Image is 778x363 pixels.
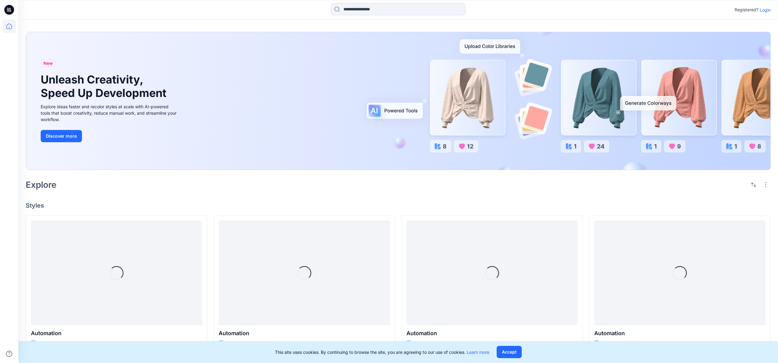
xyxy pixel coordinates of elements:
p: Login [760,7,771,13]
button: Discover more [41,130,82,142]
p: Updated a day ago [38,340,71,346]
p: Updated [DATE] [414,340,442,346]
a: Discover more [41,130,178,142]
p: Automation [406,329,578,338]
div: Explore ideas faster and recolor styles at scale with AI-powered tools that boost creativity, red... [41,103,178,123]
p: Updated [DATE] [226,340,254,346]
p: Automation [594,329,765,338]
p: Registered? [735,6,758,13]
p: Updated [DATE] [602,340,629,346]
p: Automation [31,329,202,338]
h2: Explore [26,180,57,190]
h4: Styles [26,202,771,209]
h1: Unleash Creativity, Speed Up Development [41,73,169,99]
p: Automation [219,329,390,338]
span: New [43,60,53,67]
p: This site uses cookies. By continuing to browse the site, you are agreeing to our use of cookies. [275,349,489,355]
a: Learn more [467,350,489,355]
button: Accept [497,346,522,358]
